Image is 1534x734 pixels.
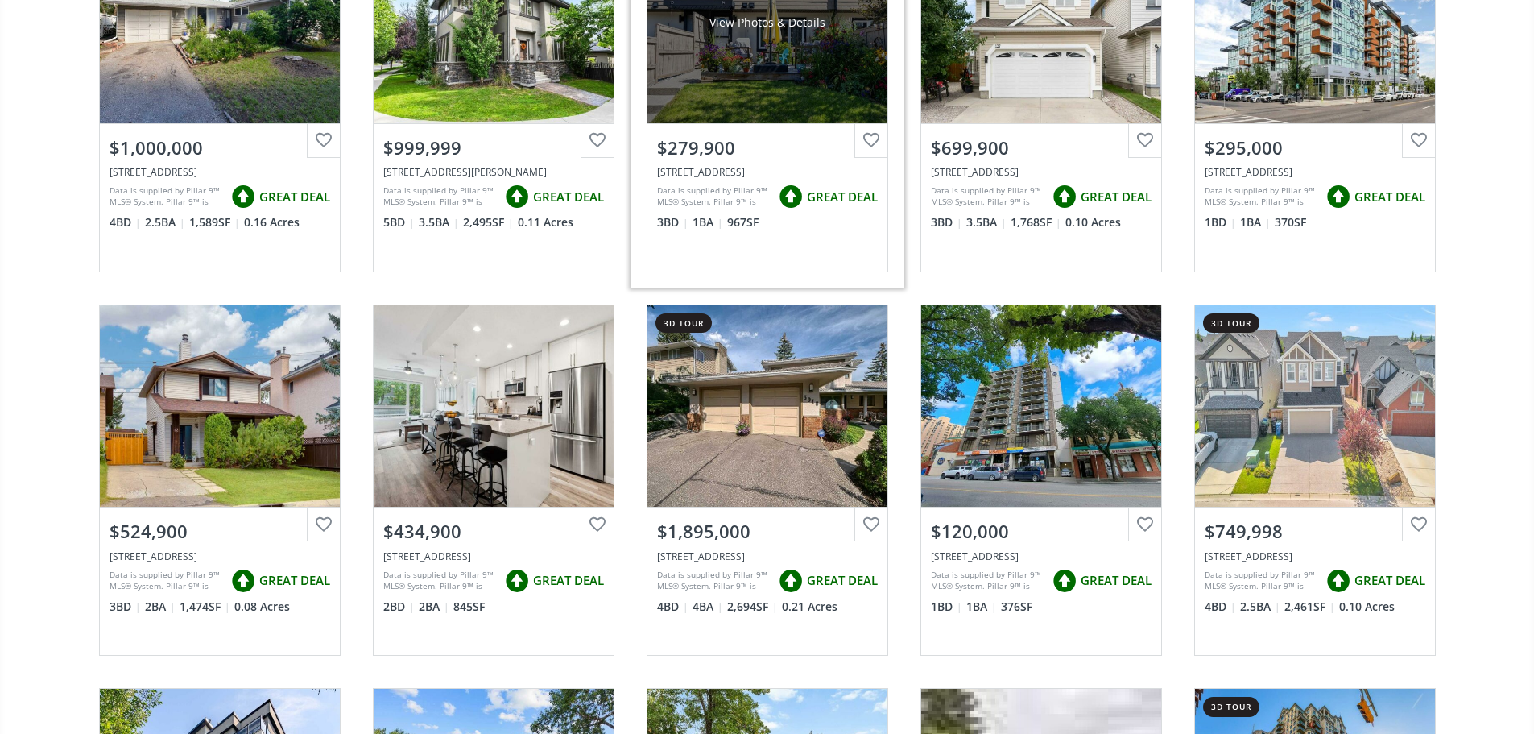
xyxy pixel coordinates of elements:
div: $1,895,000 [657,519,878,544]
a: $120,000[STREET_ADDRESS]Data is supplied by Pillar 9™ MLS® System. Pillar 9™ is the owner of the ... [904,288,1178,672]
span: 2.5 BA [1240,599,1280,615]
img: rating icon [227,565,259,597]
div: 8531 8A Avenue SW #106, Calgary, AB T3H1V4 [383,549,604,563]
span: 845 SF [453,599,485,615]
img: rating icon [1322,180,1354,213]
span: 1,589 SF [189,214,240,230]
span: 1 BA [966,599,997,615]
span: GREAT DEAL [807,572,878,589]
img: rating icon [775,565,807,597]
span: 0.10 Acres [1339,599,1395,615]
div: Data is supplied by Pillar 9™ MLS® System. Pillar 9™ is the owner of the copyright in its MLS® Sy... [931,185,1044,209]
span: 1,474 SF [180,599,230,615]
span: 2,694 SF [727,599,778,615]
span: 1 BD [1205,214,1236,230]
div: Data is supplied by Pillar 9™ MLS® System. Pillar 9™ is the owner of the copyright in its MLS® Sy... [1205,185,1318,209]
div: Data is supplied by Pillar 9™ MLS® System. Pillar 9™ is the owner of the copyright in its MLS® Sy... [110,569,223,593]
div: Data is supplied by Pillar 9™ MLS® System. Pillar 9™ is the owner of the copyright in its MLS® Sy... [383,569,497,593]
span: GREAT DEAL [1354,189,1425,205]
img: rating icon [1048,180,1081,213]
span: 1 BA [1240,214,1271,230]
span: GREAT DEAL [533,189,604,205]
span: 4 BA [693,599,723,615]
span: 376 SF [1001,599,1032,615]
div: 89 Legacy Green SE, Calgary, AB T2X 0X6 [1205,549,1425,563]
span: 2,495 SF [463,214,514,230]
span: 3 BD [657,214,688,230]
img: rating icon [775,180,807,213]
div: Data is supplied by Pillar 9™ MLS® System. Pillar 9™ is the owner of the copyright in its MLS® Sy... [110,185,223,209]
span: GREAT DEAL [1354,572,1425,589]
div: $434,900 [383,519,604,544]
div: $295,000 [1205,135,1425,160]
a: 3d tour$1,895,000[STREET_ADDRESS]Data is supplied by Pillar 9™ MLS® System. Pillar 9™ is the owne... [631,288,904,672]
span: 3.5 BA [966,214,1007,230]
span: 2 BD [383,599,415,615]
img: rating icon [1322,565,1354,597]
div: 127 Valley Crest Close NW, Calgary, AB T3B 5X2 [931,165,1152,179]
div: 5566 Henwood Street SW, Calgary, AB T3E 6Z3 [383,165,604,179]
div: $279,900 [657,135,878,160]
span: GREAT DEAL [259,572,330,589]
a: $524,900[STREET_ADDRESS]Data is supplied by Pillar 9™ MLS® System. Pillar 9™ is the owner of the ... [83,288,357,672]
span: GREAT DEAL [259,189,330,205]
div: $699,900 [931,135,1152,160]
span: GREAT DEAL [533,572,604,589]
div: View Photos & Details [709,15,825,31]
span: 5 BD [383,214,415,230]
div: Data is supplied by Pillar 9™ MLS® System. Pillar 9™ is the owner of the copyright in its MLS® Sy... [657,185,771,209]
span: 0.10 Acres [1065,214,1121,230]
span: 4 BD [1205,599,1236,615]
img: rating icon [501,180,533,213]
span: 3.5 BA [419,214,459,230]
span: 3 BD [110,599,141,615]
div: 110 18A Street NW #355, Calgary, AB T2N5G5 [1205,165,1425,179]
a: $434,900[STREET_ADDRESS]Data is supplied by Pillar 9™ MLS® System. Pillar 9™ is the owner of the ... [357,288,631,672]
span: 4 BD [657,599,688,615]
div: $1,000,000 [110,135,330,160]
span: 4 BD [110,214,141,230]
span: GREAT DEAL [1081,572,1152,589]
span: GREAT DEAL [1081,189,1152,205]
span: 2,461 SF [1284,599,1335,615]
div: Data is supplied by Pillar 9™ MLS® System. Pillar 9™ is the owner of the copyright in its MLS® Sy... [657,569,771,593]
span: 0.16 Acres [244,214,300,230]
span: 2 BA [419,599,449,615]
img: rating icon [1048,565,1081,597]
div: 6424 Laurentian Way SW, Calgary, AB T3E 5N1 [110,165,330,179]
div: $524,900 [110,519,330,544]
div: 108 3 Avenue SW #1209, Calgary, AB T2P 0E7 [931,549,1152,563]
span: 2 BA [145,599,176,615]
div: 3809 45 Street SW #94, Calgary, AB T3E 3H4 [657,165,878,179]
img: rating icon [501,565,533,597]
span: 2.5 BA [145,214,185,230]
div: $749,998 [1205,519,1425,544]
span: 0.08 Acres [234,599,290,615]
span: 0.21 Acres [782,599,837,615]
span: 3 BD [931,214,962,230]
div: Data is supplied by Pillar 9™ MLS® System. Pillar 9™ is the owner of the copyright in its MLS® Sy... [931,569,1044,593]
img: rating icon [227,180,259,213]
span: 967 SF [727,214,759,230]
span: 370 SF [1275,214,1306,230]
span: GREAT DEAL [807,189,878,205]
span: 1 BA [693,214,723,230]
div: Data is supplied by Pillar 9™ MLS® System. Pillar 9™ is the owner of the copyright in its MLS® Sy... [383,185,497,209]
div: 3010 8 Street SW, Calgary, AB T2T 3A2 [657,549,878,563]
div: 112 Silverstone Road NW, Calgary, AB T3B 4Y7 [110,549,330,563]
div: $120,000 [931,519,1152,544]
a: 3d tour$749,998[STREET_ADDRESS]Data is supplied by Pillar 9™ MLS® System. Pillar 9™ is the owner ... [1178,288,1452,672]
div: Data is supplied by Pillar 9™ MLS® System. Pillar 9™ is the owner of the copyright in its MLS® Sy... [1205,569,1318,593]
span: 1 BD [931,599,962,615]
span: 0.11 Acres [518,214,573,230]
span: 1,768 SF [1011,214,1061,230]
div: $999,999 [383,135,604,160]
